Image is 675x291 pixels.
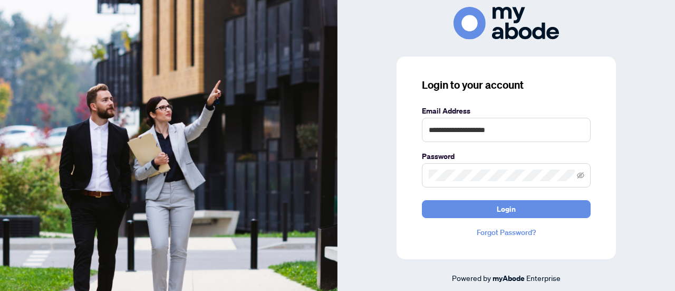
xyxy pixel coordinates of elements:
span: Powered by [452,273,491,283]
label: Email Address [422,105,591,117]
a: myAbode [493,273,525,284]
button: Login [422,200,591,218]
span: Enterprise [526,273,561,283]
label: Password [422,151,591,162]
span: eye-invisible [577,172,584,179]
img: ma-logo [454,7,559,39]
h3: Login to your account [422,78,591,92]
span: Login [497,201,516,218]
a: Forgot Password? [422,227,591,238]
